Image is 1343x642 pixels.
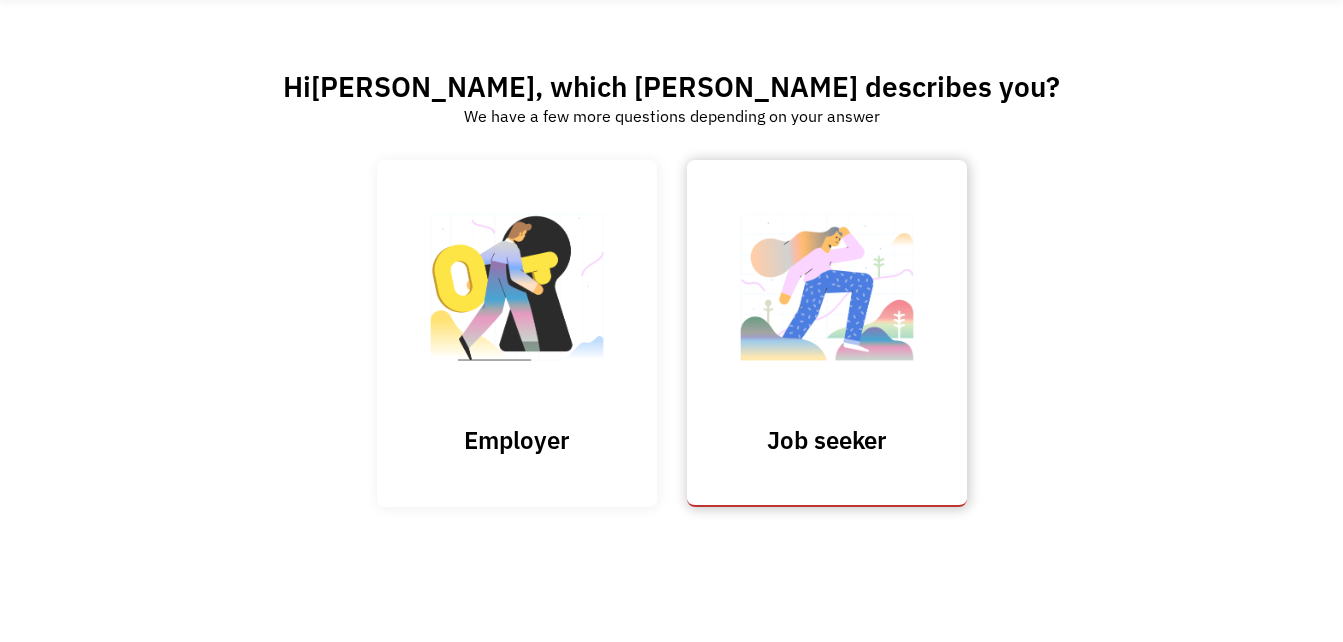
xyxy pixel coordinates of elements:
h3: Job seeker [727,425,927,455]
input: Submit [377,160,657,508]
a: Job seeker [687,160,967,507]
span: [PERSON_NAME] [311,68,535,105]
h2: Hi , which [PERSON_NAME] describes you? [283,69,1060,104]
div: We have a few more questions depending on your answer [464,104,880,128]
